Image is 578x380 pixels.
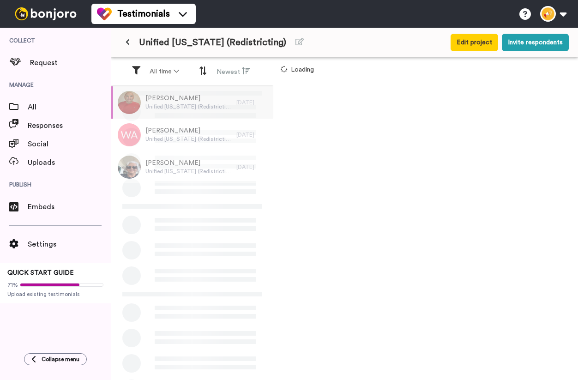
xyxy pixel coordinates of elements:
span: Unified [US_STATE] (Redistricting) [145,168,232,175]
span: Embeds [28,201,111,212]
button: Edit project [451,34,498,51]
button: Newest [211,63,256,80]
a: [PERSON_NAME]Unified [US_STATE] (Redistricting)[DATE] [111,119,273,151]
div: [DATE] [236,131,269,139]
span: Unified [US_STATE] (Redistricting) [145,103,232,110]
span: Upload existing testimonials [7,290,103,298]
span: Social [28,139,111,150]
a: [PERSON_NAME]Unified [US_STATE] (Redistricting)[DATE] [111,151,273,183]
span: [PERSON_NAME] [145,158,232,168]
span: Unified [US_STATE] (Redistricting) [145,135,232,143]
div: [DATE] [236,163,269,171]
span: Unified [US_STATE] (Redistricting) [139,36,286,49]
span: Collapse menu [42,356,79,363]
div: [DATE] [236,99,269,106]
img: wa.png [118,123,141,146]
span: Responses [28,120,111,131]
span: QUICK START GUIDE [7,270,74,276]
span: 71% [7,281,18,289]
img: bj-logo-header-white.svg [11,7,80,20]
span: Request [30,57,111,68]
span: Testimonials [117,7,170,20]
button: Invite respondents [502,34,569,51]
button: All time [144,63,185,80]
button: Collapse menu [24,353,87,365]
span: Settings [28,239,111,250]
span: [PERSON_NAME] [145,94,232,103]
img: tm-color.svg [97,6,112,21]
img: 16ead440-a117-47b1-9e07-5541e4351ac5.jpeg [118,156,141,179]
span: All [28,102,111,113]
img: b71ecc69-ed00-46fa-9a5e-aad990d00106.jpeg [118,91,141,114]
span: [PERSON_NAME] [145,126,232,135]
span: Uploads [28,157,111,168]
a: [PERSON_NAME]Unified [US_STATE] (Redistricting)[DATE] [111,86,273,119]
